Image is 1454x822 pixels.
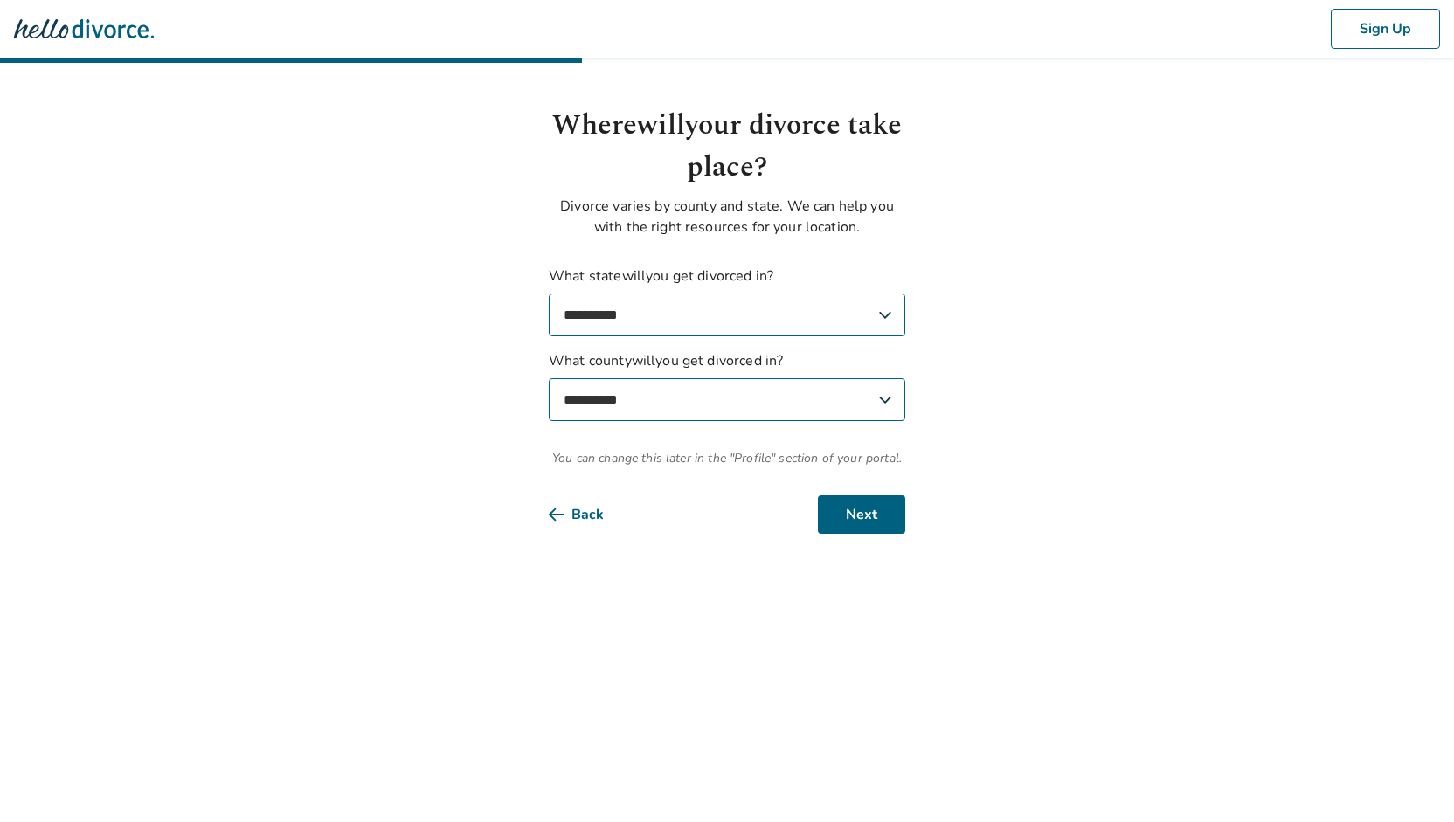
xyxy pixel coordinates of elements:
button: Next [818,495,905,534]
span: You can change this later in the "Profile" section of your portal. [549,449,905,467]
select: What countywillyou get divorced in? [549,378,905,421]
p: Divorce varies by county and state. We can help you with the right resources for your location. [549,196,905,238]
button: Back [549,495,632,534]
img: Hello Divorce Logo [14,11,154,46]
select: What statewillyou get divorced in? [549,294,905,336]
button: Sign Up [1331,9,1440,49]
label: What county will you get divorced in? [549,350,905,421]
label: What state will you get divorced in? [549,266,905,336]
iframe: Chat Widget [1367,738,1454,822]
h1: Where will your divorce take place? [549,105,905,189]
